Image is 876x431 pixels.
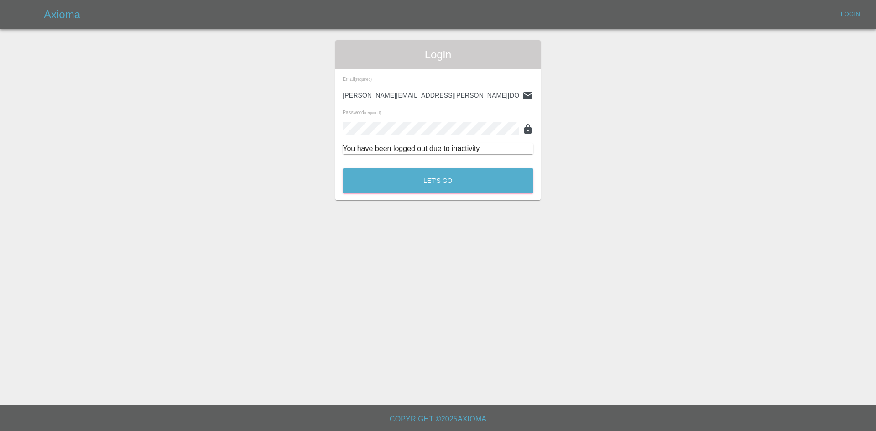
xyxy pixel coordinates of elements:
h6: Copyright © 2025 Axioma [7,413,869,426]
span: Password [343,109,381,115]
h5: Axioma [44,7,80,22]
small: (required) [355,78,372,82]
span: Email [343,76,372,82]
div: You have been logged out due to inactivity [343,143,533,154]
a: Login [836,7,865,21]
small: (required) [364,111,381,115]
button: Let's Go [343,168,533,193]
span: Login [343,47,533,62]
